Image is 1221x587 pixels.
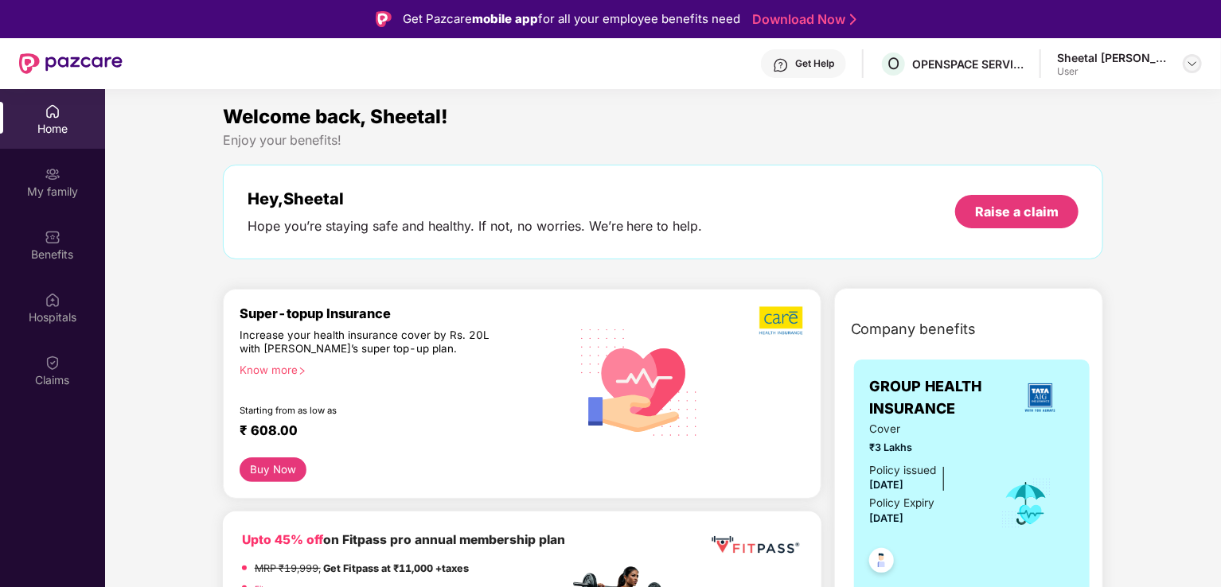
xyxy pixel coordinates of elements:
[248,189,703,208] div: Hey, Sheetal
[752,11,852,28] a: Download Now
[851,318,977,340] span: Company benefits
[850,11,856,28] img: Stroke
[870,479,904,491] span: [DATE]
[255,562,321,574] del: MRP ₹19,999,
[773,57,789,73] img: svg+xml;base64,PHN2ZyBpZD0iSGVscC0zMngzMiIgeG1sbnM9Imh0dHA6Ly93d3cudzMub3JnLzIwMDAvc3ZnIiB3aWR0aD...
[45,292,60,308] img: svg+xml;base64,PHN2ZyBpZD0iSG9zcGl0YWxzIiB4bWxucz0iaHR0cDovL3d3dy53My5vcmcvMjAwMC9zdmciIHdpZHRoPS...
[870,512,904,524] span: [DATE]
[472,11,538,26] strong: mobile app
[45,166,60,182] img: svg+xml;base64,PHN2ZyB3aWR0aD0iMjAiIGhlaWdodD0iMjAiIHZpZXdCb3g9IjAgMCAyMCAyMCIgZmlsbD0ibm9uZSIgeG...
[870,495,935,511] div: Policy Expiry
[569,309,711,453] img: svg+xml;base64,PHN2ZyB4bWxucz0iaHR0cDovL3d3dy53My5vcmcvMjAwMC9zdmciIHhtbG5zOnhsaW5rPSJodHRwOi8vd3...
[862,543,901,582] img: svg+xml;base64,PHN2ZyB4bWxucz0iaHR0cDovL3d3dy53My5vcmcvMjAwMC9zdmciIHdpZHRoPSI0OC45NDMiIGhlaWdodD...
[19,53,123,74] img: New Pazcare Logo
[870,440,979,456] span: ₹3 Lakhs
[403,10,740,29] div: Get Pazcare for all your employee benefits need
[223,105,448,128] span: Welcome back, Sheetal!
[240,328,501,357] div: Increase your health insurance cover by Rs. 20L with [PERSON_NAME]’s super top-up plan.
[912,56,1024,72] div: OPENSPACE SERVICES PRIVATE LIMITED
[240,405,501,416] div: Starting from as low as
[759,305,805,336] img: b5dec4f62d2307b9de63beb79f102df3.png
[323,562,469,574] strong: Get Fitpass at ₹11,000 +taxes
[298,367,306,375] span: right
[1186,57,1199,70] img: svg+xml;base64,PHN2ZyBpZD0iRHJvcGRvd24tMzJ4MzIiIHhtbG5zPSJodHRwOi8vd3d3LnczLm9yZy8yMDAwL3N2ZyIgd2...
[870,462,937,479] div: Policy issued
[240,305,569,321] div: Super-topup Insurance
[1001,477,1052,530] img: icon
[870,421,979,437] span: Cover
[795,57,834,70] div: Get Help
[870,375,1007,421] span: GROUP HEALTH INSURANCE
[1057,50,1168,65] div: Sheetal [PERSON_NAME]
[248,218,703,235] div: Hope you’re staying safe and healthy. If not, no worries. We’re here to help.
[1019,376,1062,419] img: insurerLogo
[45,229,60,245] img: svg+xml;base64,PHN2ZyBpZD0iQmVuZWZpdHMiIHhtbG5zPSJodHRwOi8vd3d3LnczLm9yZy8yMDAwL3N2ZyIgd2lkdGg9Ij...
[242,532,323,547] b: Upto 45% off
[45,355,60,371] img: svg+xml;base64,PHN2ZyBpZD0iQ2xhaW0iIHhtbG5zPSJodHRwOi8vd3d3LnczLm9yZy8yMDAwL3N2ZyIgd2lkdGg9IjIwIi...
[1057,65,1168,78] div: User
[240,422,553,441] div: ₹ 608.00
[376,11,392,27] img: Logo
[708,531,802,560] img: fppp.png
[240,457,307,482] button: Buy Now
[887,54,899,73] span: O
[223,132,1104,149] div: Enjoy your benefits!
[242,532,565,547] b: on Fitpass pro annual membership plan
[45,103,60,119] img: svg+xml;base64,PHN2ZyBpZD0iSG9tZSIgeG1sbnM9Imh0dHA6Ly93d3cudzMub3JnLzIwMDAvc3ZnIiB3aWR0aD0iMjAiIG...
[975,203,1059,220] div: Raise a claim
[240,363,560,375] div: Know more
